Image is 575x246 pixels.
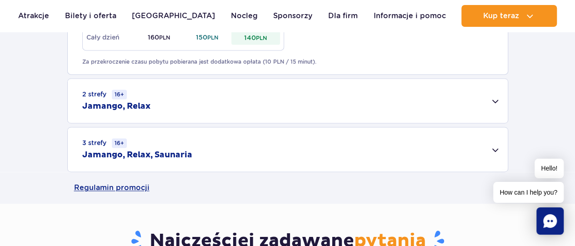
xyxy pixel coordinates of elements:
[328,5,358,27] a: Dla firm
[82,90,127,99] small: 2 strefy
[461,5,557,27] button: Kup teraz
[207,34,218,41] small: PLN
[535,159,564,178] span: Hello!
[231,30,280,45] td: 140
[132,5,215,27] a: [GEOGRAPHIC_DATA]
[183,30,232,45] td: 150
[112,90,127,99] small: 16+
[112,138,127,148] small: 16+
[483,12,519,20] span: Kup teraz
[135,30,183,45] td: 160
[82,101,150,112] h2: Jamango, Relax
[18,5,49,27] a: Atrakcje
[65,5,116,27] a: Bilety i oferta
[373,5,445,27] a: Informacje i pomoc
[536,207,564,235] div: Chat
[86,30,135,45] td: Cały dzień
[256,35,267,41] small: PLN
[74,172,501,204] a: Regulamin promocji
[231,5,258,27] a: Nocleg
[273,5,312,27] a: Sponsorzy
[82,58,493,66] p: Za przekroczenie czasu pobytu pobierana jest dodatkowa opłata (10 PLN / 15 minut).
[82,138,127,148] small: 3 strefy
[159,34,170,41] small: PLN
[82,150,192,161] h2: Jamango, Relax, Saunaria
[493,182,564,203] span: How can I help you?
